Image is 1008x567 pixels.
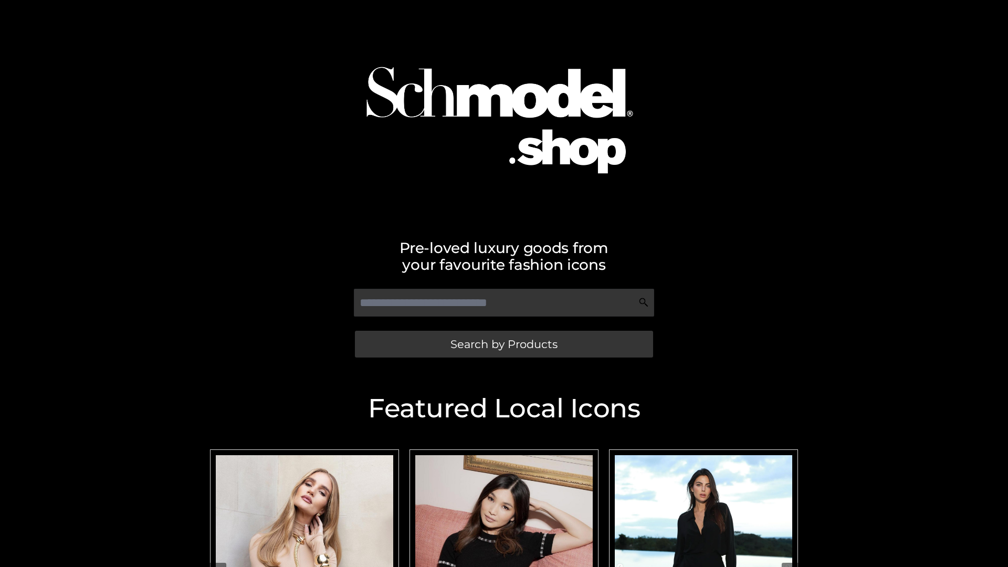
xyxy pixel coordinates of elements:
img: Search Icon [638,297,649,308]
a: Search by Products [355,331,653,358]
span: Search by Products [450,339,558,350]
h2: Pre-loved luxury goods from your favourite fashion icons [205,239,803,273]
h2: Featured Local Icons​ [205,395,803,422]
